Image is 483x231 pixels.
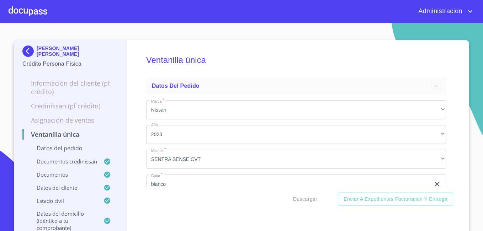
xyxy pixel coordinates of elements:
p: Documentos CrediNissan [22,158,103,165]
span: Administracion [413,6,466,17]
button: Descargar [290,193,320,206]
p: Datos del pedido [22,144,118,152]
button: Enviar a Expedientes Facturación y Entrega [338,193,453,206]
h5: Ventanilla única [146,45,446,75]
p: Credinissan (PF crédito) [22,102,118,110]
img: Docupass spot blue [22,45,37,57]
div: Datos del pedido [146,77,446,95]
p: Datos del cliente [22,184,103,191]
span: Descargar [293,195,317,204]
p: Crédito Persona Física [22,60,118,68]
p: Asignación de Ventas [22,116,118,124]
div: SENTRA SENSE CVT [146,150,446,169]
button: clear input [433,180,441,188]
p: Estado civil [22,197,103,204]
p: Documentos [22,171,103,178]
div: [PERSON_NAME] [PERSON_NAME] [22,45,118,60]
span: Enviar a Expedientes Facturación y Entrega [344,195,447,204]
div: 2023 [146,125,446,144]
span: Datos del pedido [152,83,200,89]
p: Información del cliente (PF crédito) [22,79,118,96]
button: account of current user [413,6,474,17]
div: Nissan [146,100,446,119]
p: Ventanilla única [22,130,118,139]
p: [PERSON_NAME] [PERSON_NAME] [37,45,118,57]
